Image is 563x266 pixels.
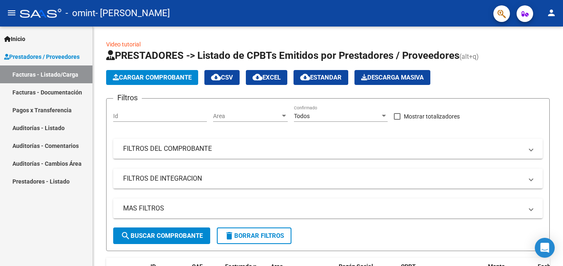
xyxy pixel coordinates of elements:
[300,74,342,81] span: Estandar
[354,70,430,85] button: Descarga Masiva
[106,41,141,48] a: Video tutorial
[404,111,460,121] span: Mostrar totalizadores
[4,34,25,44] span: Inicio
[361,74,424,81] span: Descarga Masiva
[4,52,80,61] span: Prestadores / Proveedores
[246,70,287,85] button: EXCEL
[294,70,348,85] button: Estandar
[113,169,543,189] mat-expansion-panel-header: FILTROS DE INTEGRACION
[300,72,310,82] mat-icon: cloud_download
[106,50,459,61] span: PRESTADORES -> Listado de CPBTs Emitidos por Prestadores / Proveedores
[224,232,284,239] span: Borrar Filtros
[113,227,210,244] button: Buscar Comprobante
[95,4,170,22] span: - [PERSON_NAME]
[113,139,543,159] mat-expansion-panel-header: FILTROS DEL COMPROBANTE
[211,72,221,82] mat-icon: cloud_download
[113,74,192,81] span: Cargar Comprobante
[459,53,479,60] span: (alt+q)
[123,204,523,213] mat-panel-title: MAS FILTROS
[213,113,280,120] span: Area
[224,231,234,241] mat-icon: delete
[535,238,555,258] div: Open Intercom Messenger
[123,174,523,183] mat-panel-title: FILTROS DE INTEGRACION
[7,8,17,18] mat-icon: menu
[113,92,142,104] h3: Filtros
[546,8,556,18] mat-icon: person
[113,198,543,218] mat-expansion-panel-header: MAS FILTROS
[354,70,430,85] app-download-masive: Descarga masiva de comprobantes (adjuntos)
[252,74,281,81] span: EXCEL
[204,70,240,85] button: CSV
[294,113,310,119] span: Todos
[123,144,523,153] mat-panel-title: FILTROS DEL COMPROBANTE
[121,231,131,241] mat-icon: search
[66,4,95,22] span: - omint
[106,70,198,85] button: Cargar Comprobante
[252,72,262,82] mat-icon: cloud_download
[121,232,203,239] span: Buscar Comprobante
[217,227,291,244] button: Borrar Filtros
[211,74,233,81] span: CSV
